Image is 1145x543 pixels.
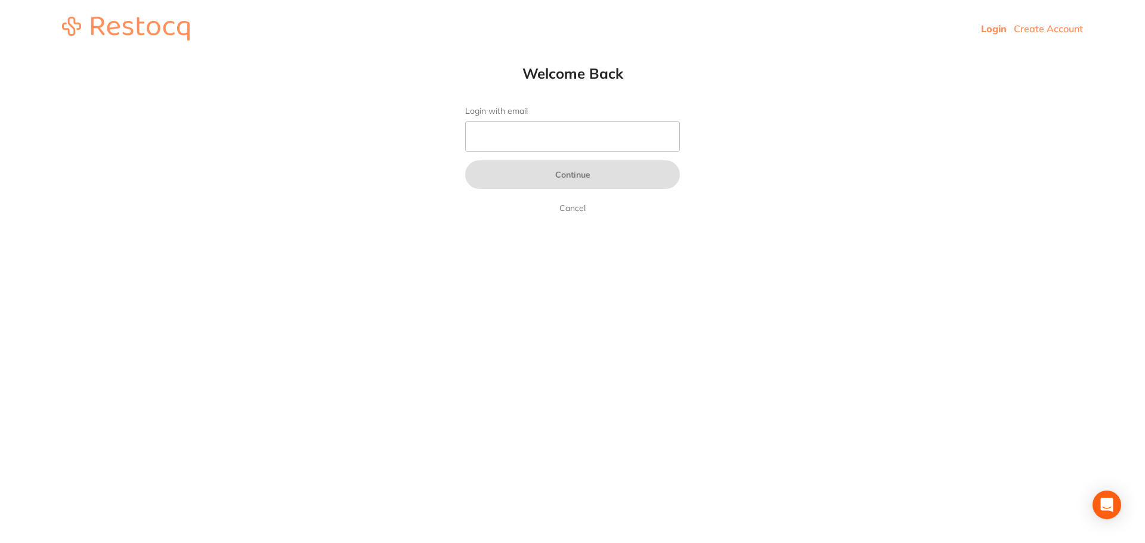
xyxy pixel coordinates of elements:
[465,106,680,116] label: Login with email
[1014,23,1083,35] a: Create Account
[1093,491,1121,519] div: Open Intercom Messenger
[62,17,190,41] img: restocq_logo.svg
[981,23,1007,35] a: Login
[465,160,680,189] button: Continue
[557,201,588,215] a: Cancel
